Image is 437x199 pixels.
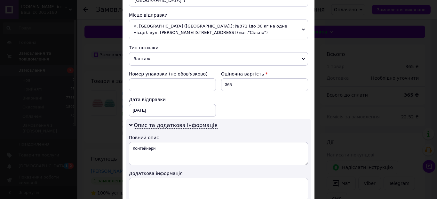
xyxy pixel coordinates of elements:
[129,71,216,77] div: Номер упаковки (не обов'язково)
[129,20,308,39] span: м. [GEOGRAPHIC_DATA] ([GEOGRAPHIC_DATA].): №371 (до 30 кг на одне місце): вул. [PERSON_NAME][STRE...
[129,12,168,18] span: Місце відправки
[221,71,308,77] div: Оціночна вартість
[129,134,308,141] div: Повний опис
[129,142,308,165] textarea: Контейнери
[129,170,308,177] div: Додаткова інформація
[129,52,308,66] span: Вантаж
[129,45,158,50] span: Тип посилки
[129,96,216,103] div: Дата відправки
[134,122,218,129] span: Опис та додаткова інформація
